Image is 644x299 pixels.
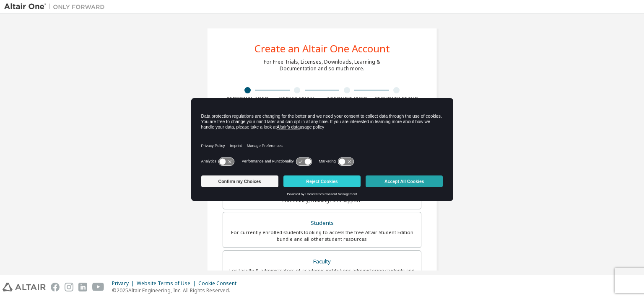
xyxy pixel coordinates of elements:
div: Security Setup [372,95,422,102]
div: Students [228,217,416,229]
div: Verify Email [273,95,322,102]
div: Personal Info [223,95,273,102]
img: facebook.svg [51,283,60,291]
div: For currently enrolled students looking to access the free Altair Student Edition bundle and all ... [228,229,416,242]
div: Account Info [322,95,372,102]
div: For faculty & administrators of academic institutions administering students and accessing softwa... [228,267,416,281]
div: For Free Trials, Licenses, Downloads, Learning & Documentation and so much more. [264,59,380,72]
div: Privacy [112,280,137,287]
div: Cookie Consent [198,280,241,287]
img: instagram.svg [65,283,73,291]
img: Altair One [4,3,109,11]
div: Faculty [228,256,416,268]
img: youtube.svg [92,283,104,291]
div: Website Terms of Use [137,280,198,287]
img: linkedin.svg [78,283,87,291]
div: Create an Altair One Account [254,44,390,54]
img: altair_logo.svg [3,283,46,291]
p: © 2025 Altair Engineering, Inc. All Rights Reserved. [112,287,241,294]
